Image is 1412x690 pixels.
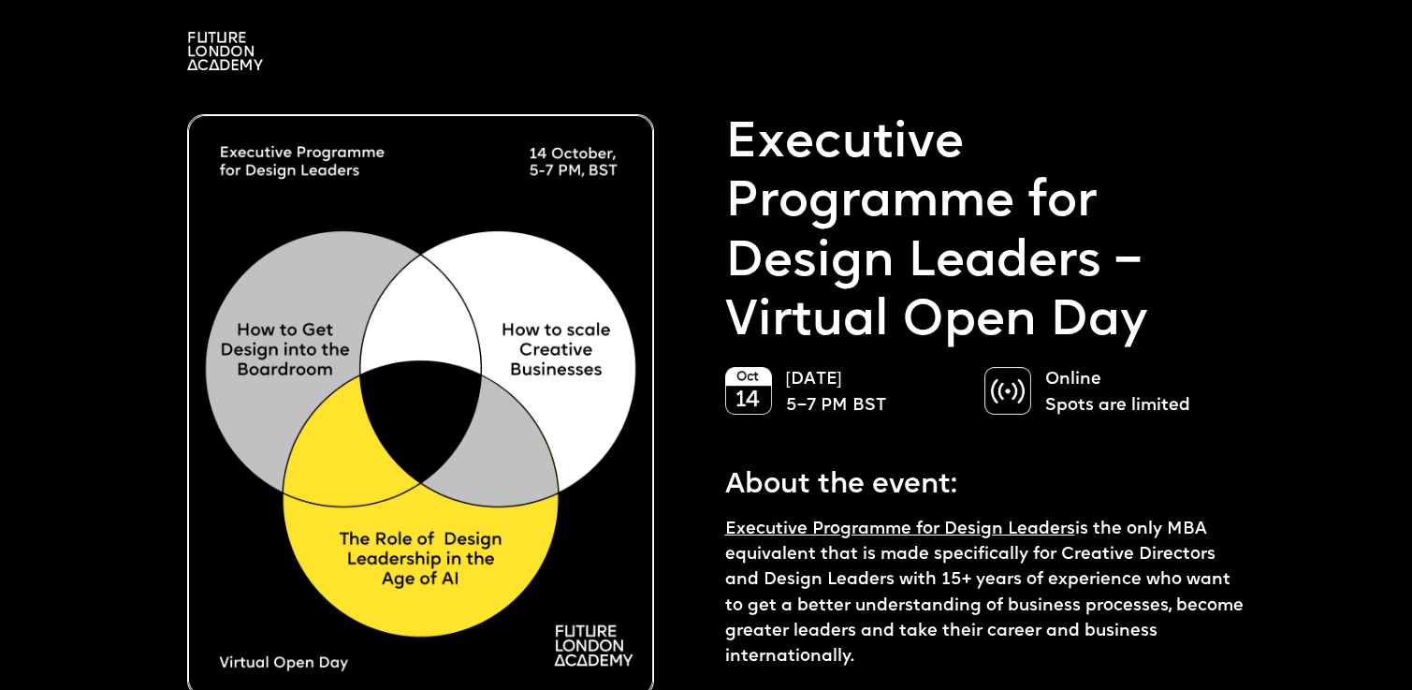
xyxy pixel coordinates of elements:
[1045,367,1225,418] p: Online Spots are limited
[725,114,1245,352] p: Executive Programme for Design Leaders – Virtual Open Day
[187,32,263,70] img: A logo saying in 3 lines: Future London Academy
[786,367,966,418] p: [DATE] 5–7 PM BST
[725,454,1245,506] p: About the event:
[725,521,1075,538] a: Executive Programme for Design Leaders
